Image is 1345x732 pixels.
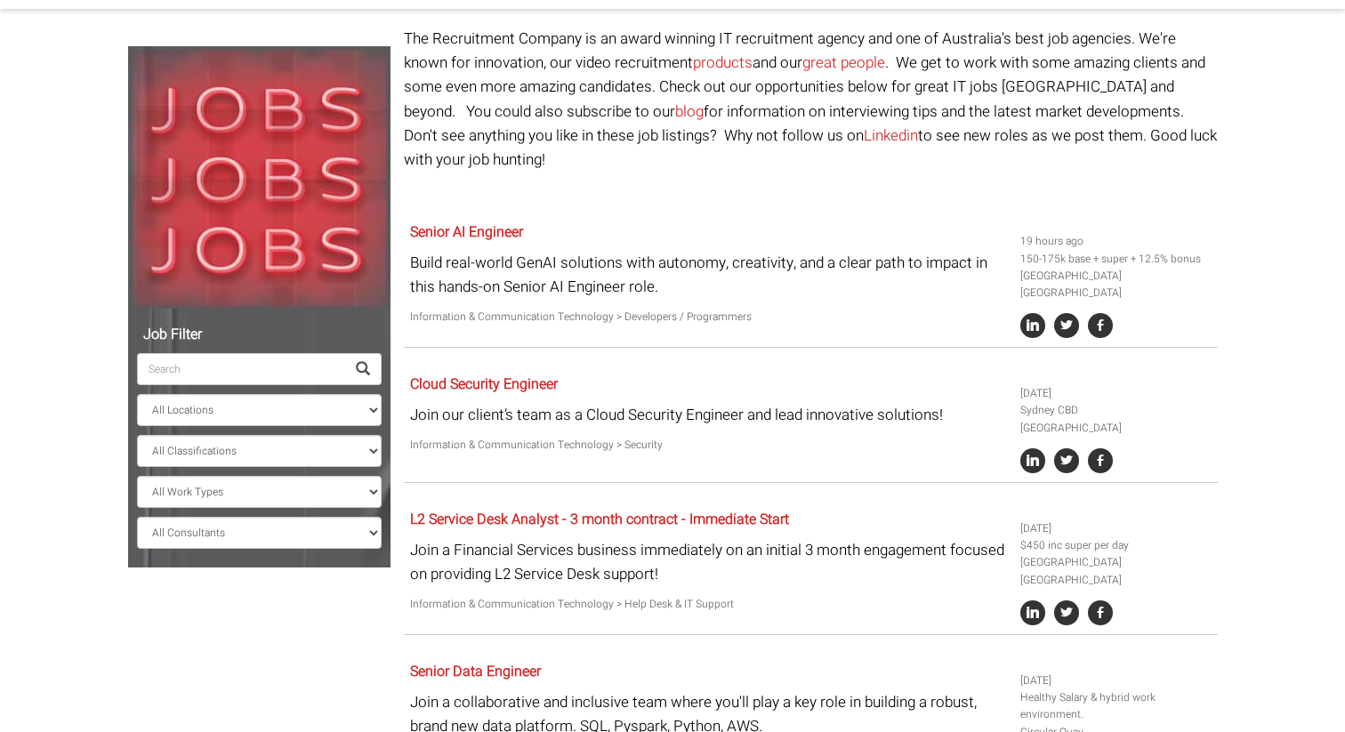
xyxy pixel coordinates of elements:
a: blog [675,101,704,123]
a: Cloud Security Engineer [410,374,558,395]
p: Information & Communication Technology > Help Desk & IT Support [410,596,1007,613]
p: Join our client’s team as a Cloud Security Engineer and lead innovative solutions! [410,403,1007,427]
li: [DATE] [1020,672,1211,689]
li: Healthy Salary & hybrid work environment. [1020,689,1211,723]
a: products [693,52,753,74]
a: Senior AI Engineer [410,221,523,243]
a: L2 Service Desk Analyst - 3 month contract - Immediate Start [410,509,789,530]
p: Information & Communication Technology > Security [410,437,1007,454]
p: Information & Communication Technology > Developers / Programmers [410,309,1007,326]
p: Join a Financial Services business immediately on an initial 3 month engagement focused on provid... [410,538,1007,586]
h5: Job Filter [137,327,382,343]
li: [GEOGRAPHIC_DATA] [GEOGRAPHIC_DATA] [1020,268,1211,302]
li: 150-175k base + super + 12.5% bonus [1020,251,1211,268]
li: $450 inc super per day [1020,537,1211,554]
a: Linkedin [864,125,918,147]
li: [GEOGRAPHIC_DATA] [GEOGRAPHIC_DATA] [1020,554,1211,588]
input: Search [137,353,345,385]
p: Build real-world GenAI solutions with autonomy, creativity, and a clear path to impact in this ha... [410,251,1007,299]
li: Sydney CBD [GEOGRAPHIC_DATA] [1020,402,1211,436]
a: Senior Data Engineer [410,661,541,682]
p: The Recruitment Company is an award winning IT recruitment agency and one of Australia's best job... [404,27,1218,172]
li: [DATE] [1020,520,1211,537]
li: [DATE] [1020,385,1211,402]
img: Jobs, Jobs, Jobs [128,46,391,309]
a: great people [802,52,885,74]
li: 19 hours ago [1020,233,1211,250]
